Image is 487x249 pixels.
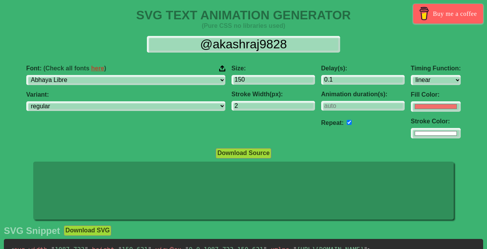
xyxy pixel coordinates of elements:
[417,7,431,20] img: Buy me a coffee
[232,65,315,72] label: Size:
[64,225,111,235] button: Download SVG
[321,75,405,85] input: 0.1s
[321,91,405,98] label: Animation duration(s):
[411,91,461,98] label: Fill Color:
[347,120,352,125] input: auto
[411,65,461,72] label: Timing Function:
[43,65,106,72] span: (Check all fonts )
[91,65,104,72] a: here
[147,36,340,53] input: Input Text Here
[321,119,344,126] label: Repeat:
[216,148,271,158] button: Download Source
[232,91,315,98] label: Stroke Width(px):
[321,65,405,72] label: Delay(s):
[413,4,483,24] a: Buy me a coffee
[219,65,225,72] img: Upload your font
[411,118,461,125] label: Stroke Color:
[26,91,225,98] label: Variant:
[4,225,60,236] h2: SVG Snippet
[232,75,315,85] input: 100
[26,65,106,72] span: Font:
[232,101,315,111] input: 2px
[321,101,405,111] input: auto
[433,7,477,20] span: Buy me a coffee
